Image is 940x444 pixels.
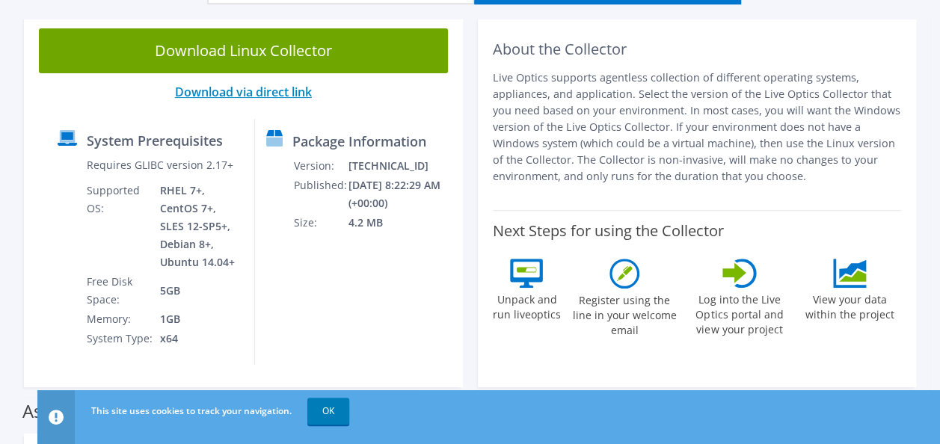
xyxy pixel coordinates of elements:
[493,288,562,322] label: Unpack and run liveoptics
[175,84,312,100] a: Download via direct link
[87,133,223,148] label: System Prerequisites
[159,272,242,309] td: 5GB
[159,181,242,272] td: RHEL 7+, CentOS 7+, SLES 12-SP5+, Debian 8+, Ubuntu 14.04+
[799,288,902,322] label: View your data within the project
[569,289,681,338] label: Register using the line in your welcome email
[39,28,448,73] a: Download Linux Collector
[348,213,456,232] td: 4.2 MB
[159,329,242,348] td: x64
[688,288,791,337] label: Log into the Live Optics portal and view your project
[293,213,348,232] td: Size:
[86,329,159,348] td: System Type:
[86,309,159,329] td: Memory:
[293,156,348,176] td: Version:
[86,181,159,272] td: Supported OS:
[493,222,724,240] label: Next Steps for using the Collector
[87,158,233,173] label: Requires GLIBC version 2.17+
[91,404,292,417] span: This site uses cookies to track your navigation.
[293,176,348,213] td: Published:
[292,134,426,149] label: Package Information
[307,398,349,425] a: OK
[22,404,407,419] label: Assessments supported by the Linux Collector
[86,272,159,309] td: Free Disk Space:
[348,156,456,176] td: [TECHNICAL_ID]
[348,176,456,213] td: [DATE] 8:22:29 AM (+00:00)
[493,40,902,58] h2: About the Collector
[159,309,242,329] td: 1GB
[493,70,902,185] p: Live Optics supports agentless collection of different operating systems, appliances, and applica...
